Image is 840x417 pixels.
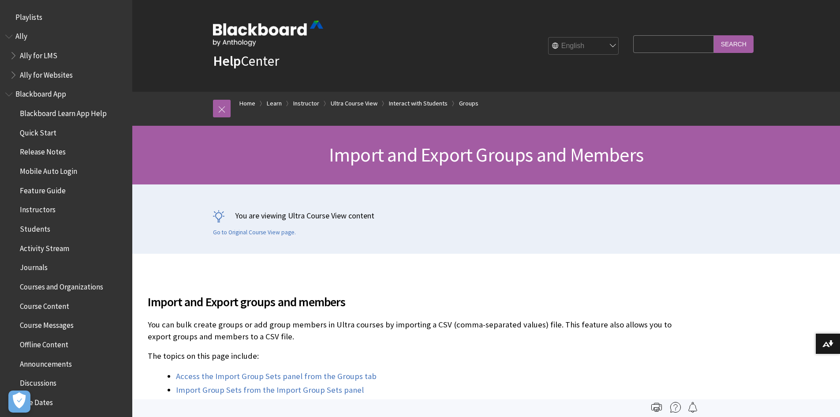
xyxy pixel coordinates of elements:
[15,29,27,41] span: Ally
[176,398,425,409] a: Access the Import Groups or Members panel from the Group Sets view
[15,10,42,22] span: Playlists
[20,164,77,176] span: Mobile Auto Login
[239,98,255,109] a: Home
[213,229,296,237] a: Go to Original Course View page.
[213,210,760,221] p: You are viewing Ultra Course View content
[148,350,694,362] p: The topics on this page include:
[670,402,681,413] img: More help
[389,98,448,109] a: Interact with Students
[20,395,53,407] span: Due Dates
[20,318,74,330] span: Course Messages
[329,143,643,167] span: Import and Export Groups and Members
[20,68,73,79] span: Ally for Websites
[20,337,68,349] span: Offline Content
[15,87,66,99] span: Blackboard App
[459,98,478,109] a: Groups
[20,106,107,118] span: Blackboard Learn App Help
[176,385,364,395] a: Import Group Sets from the Import Group Sets panel
[176,371,377,382] a: Access the Import Group Sets panel from the Groups tab
[20,125,56,137] span: Quick Start
[213,21,323,46] img: Blackboard by Anthology
[20,279,103,291] span: Courses and Organizations
[213,52,279,70] a: HelpCenter
[267,98,282,109] a: Learn
[8,391,30,413] button: Open Preferences
[213,52,241,70] strong: Help
[20,299,69,311] span: Course Content
[331,98,377,109] a: Ultra Course View
[20,357,72,368] span: Announcements
[20,145,66,157] span: Release Notes
[20,241,69,253] span: Activity Stream
[20,203,56,214] span: Instructors
[20,222,50,233] span: Students
[714,35,754,53] input: Search
[5,10,127,25] nav: Book outline for Playlists
[20,183,66,195] span: Feature Guide
[148,293,694,311] span: Import and Export groups and members
[20,48,57,60] span: Ally for LMS
[5,29,127,83] nav: Book outline for Anthology Ally Help
[687,402,698,413] img: Follow this page
[293,98,319,109] a: Instructor
[148,319,694,342] p: You can bulk create groups or add group members in Ultra courses by importing a CSV (comma-separa...
[651,402,662,413] img: Print
[549,38,619,55] select: Site Language Selector
[20,376,56,387] span: Discussions
[20,260,48,272] span: Journals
